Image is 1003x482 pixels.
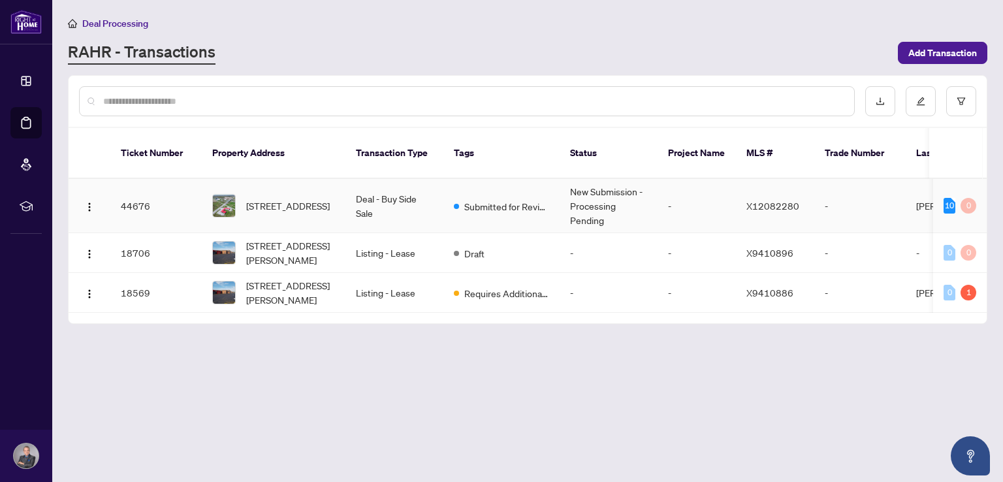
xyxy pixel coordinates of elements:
[82,18,148,29] span: Deal Processing
[345,179,443,233] td: Deal - Buy Side Sale
[944,285,955,300] div: 0
[560,273,658,313] td: -
[746,200,799,212] span: X12082280
[560,128,658,179] th: Status
[14,443,39,468] img: Profile Icon
[961,285,976,300] div: 1
[246,199,330,213] span: [STREET_ADDRESS]
[84,202,95,212] img: Logo
[68,19,77,28] span: home
[908,42,977,63] span: Add Transaction
[814,128,906,179] th: Trade Number
[746,287,793,298] span: X9410886
[110,273,202,313] td: 18569
[345,233,443,273] td: Listing - Lease
[246,278,335,307] span: [STREET_ADDRESS][PERSON_NAME]
[560,233,658,273] td: -
[916,97,925,106] span: edit
[213,281,235,304] img: thumbnail-img
[110,233,202,273] td: 18706
[906,86,936,116] button: edit
[658,128,736,179] th: Project Name
[957,97,966,106] span: filter
[951,436,990,475] button: Open asap
[464,199,549,214] span: Submitted for Review
[961,198,976,214] div: 0
[464,286,549,300] span: Requires Additional Docs
[944,198,955,214] div: 10
[213,195,235,217] img: thumbnail-img
[202,128,345,179] th: Property Address
[110,128,202,179] th: Ticket Number
[79,282,100,303] button: Logo
[946,86,976,116] button: filter
[865,86,895,116] button: download
[658,273,736,313] td: -
[68,41,215,65] a: RAHR - Transactions
[814,273,906,313] td: -
[814,233,906,273] td: -
[898,42,987,64] button: Add Transaction
[79,195,100,216] button: Logo
[560,179,658,233] td: New Submission - Processing Pending
[213,242,235,264] img: thumbnail-img
[345,128,443,179] th: Transaction Type
[246,238,335,267] span: [STREET_ADDRESS][PERSON_NAME]
[79,242,100,263] button: Logo
[84,289,95,299] img: Logo
[10,10,42,34] img: logo
[84,249,95,259] img: Logo
[814,179,906,233] td: -
[658,233,736,273] td: -
[746,247,793,259] span: X9410896
[944,245,955,261] div: 0
[464,246,485,261] span: Draft
[961,245,976,261] div: 0
[443,128,560,179] th: Tags
[658,179,736,233] td: -
[110,179,202,233] td: 44676
[736,128,814,179] th: MLS #
[345,273,443,313] td: Listing - Lease
[876,97,885,106] span: download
